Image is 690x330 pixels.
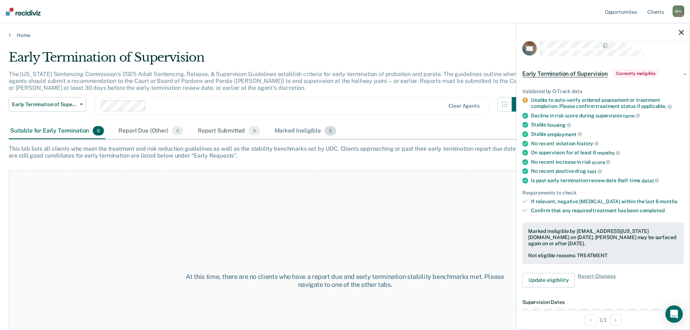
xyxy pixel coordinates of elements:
a: Home [9,32,681,38]
div: If relevant, negative [MEDICAL_DATA] within the last 6 [531,199,684,205]
div: Suitable for Early Termination [9,123,105,139]
div: This tab lists all clients who meet the treatment and risk reduction guidelines as well as the st... [9,145,681,159]
span: Currently ineligible [614,70,658,77]
div: Unable to auto-verify ordered assessment or treatment completion. Please confirm treatment status... [531,97,684,109]
div: On supervision for at least 6 [531,150,684,156]
span: 5 [325,126,336,135]
div: Stable [531,122,684,128]
div: M H [673,5,684,17]
span: completed [640,208,665,213]
div: Marked Ineligible [273,123,338,139]
button: Update eligibility [522,273,575,287]
div: No recent violation [531,140,684,147]
img: Recidiviz [6,8,41,16]
dt: Supervision Dates [522,299,684,305]
div: Early Termination of Supervision [9,50,526,71]
span: test [587,168,602,174]
button: Previous Opportunity [585,314,596,326]
div: Marked ineligible by [EMAIL_ADDRESS][US_STATE][DOMAIN_NAME] on [DATE]. [PERSON_NAME] may be surfa... [528,228,678,246]
span: term [623,113,640,118]
span: months [660,199,677,204]
div: Requirements to check [522,189,684,196]
div: Confirm that any required treatment has been [531,208,684,214]
span: months [597,150,620,155]
div: No recent positive drug [531,168,684,175]
button: Next Opportunity [610,314,622,326]
div: Stable [531,131,684,137]
div: Report Submitted [196,123,262,139]
span: date) [641,177,659,183]
span: employment [547,131,582,137]
span: 0 [248,126,260,135]
span: Early Termination of Supervision [522,70,608,77]
div: [PERSON_NAME] is now in the Marked Ineligible tab for Early Termination of Supervision [18,308,247,314]
span: housing [547,122,571,128]
div: Open Intercom Messenger [665,305,683,323]
div: Clear agents [448,103,479,109]
span: Early Termination of Supervision [12,101,77,108]
div: Validated by O-Track data [522,88,684,94]
div: Report Due (Other) [117,123,184,139]
span: 0 [172,126,183,135]
div: No recent increase in risk [531,159,684,165]
div: Decline in risk score during supervision [531,112,684,119]
span: Revert Changes [578,273,615,287]
span: history [577,141,599,146]
span: 0 [93,126,104,135]
div: 1 / 1 [517,310,690,329]
p: The [US_STATE] Sentencing Commission’s 2025 Adult Sentencing, Release, & Supervision Guidelines e... [9,71,524,91]
div: Not eligible reasons: TREATMENT [528,252,678,259]
div: At this time, there are no clients who have a report due and early termination stability benchmar... [177,273,513,288]
div: Early Termination of SupervisionCurrently ineligible [517,62,690,85]
div: Is past early termination review date (half-time [531,177,684,184]
span: score [592,159,610,165]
